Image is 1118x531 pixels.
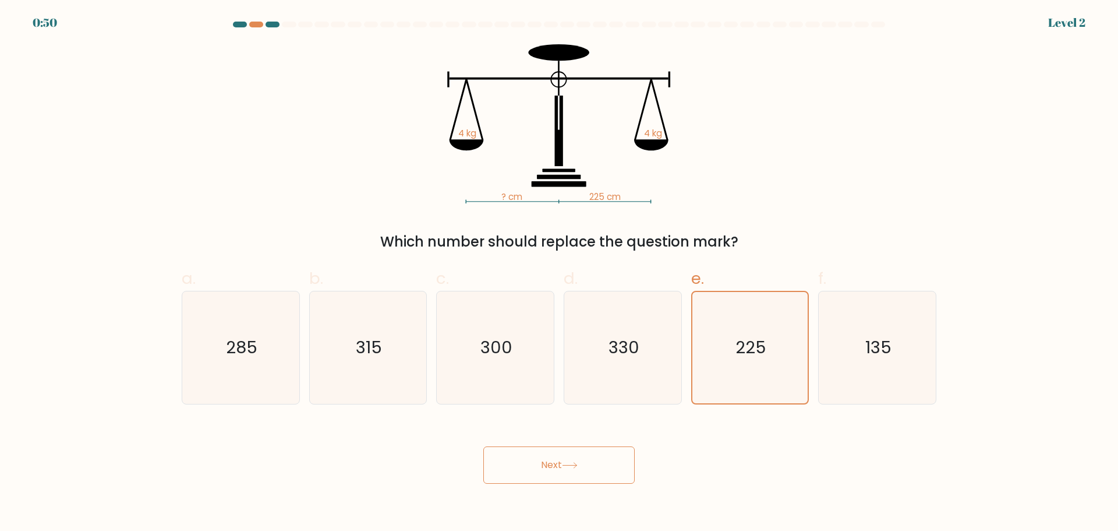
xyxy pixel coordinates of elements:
[1048,14,1085,31] div: Level 2
[309,267,323,290] span: b.
[436,267,449,290] span: c.
[818,267,826,290] span: f.
[33,14,57,31] div: 0:50
[483,446,635,484] button: Next
[644,128,662,140] tspan: 4 kg
[480,336,512,359] text: 300
[356,336,382,359] text: 315
[865,336,891,359] text: 135
[589,191,621,203] tspan: 225 cm
[608,336,639,359] text: 330
[691,267,704,290] span: e.
[189,231,929,252] div: Which number should replace the question mark?
[736,336,766,359] text: 225
[564,267,578,290] span: d.
[458,128,476,140] tspan: 4 kg
[226,336,257,359] text: 285
[182,267,196,290] span: a.
[501,191,522,203] tspan: ? cm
